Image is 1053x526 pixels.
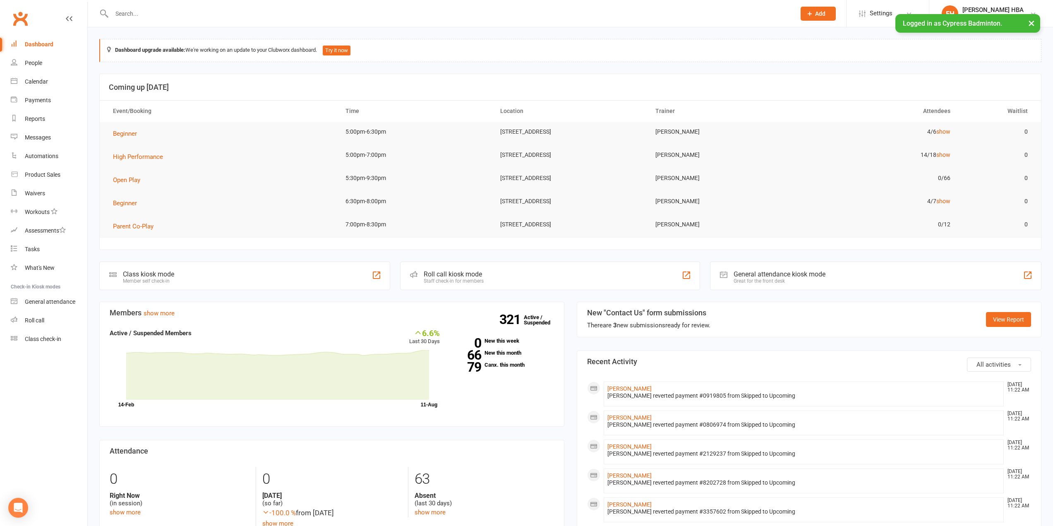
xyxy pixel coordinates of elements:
[1003,411,1031,422] time: [DATE] 11:22 AM
[613,322,617,329] strong: 3
[25,209,50,215] div: Workouts
[10,8,31,29] a: Clubworx
[262,467,402,492] div: 0
[262,509,296,517] span: -100.0 %
[110,447,554,455] h3: Attendance
[113,198,143,208] button: Beginner
[803,192,958,211] td: 4/7
[110,492,249,507] div: (in session)
[648,122,803,142] td: [PERSON_NAME]
[338,215,493,234] td: 7:00pm-8:30pm
[25,134,51,141] div: Messages
[25,78,48,85] div: Calendar
[1003,469,1031,480] time: [DATE] 11:22 AM
[123,278,174,284] div: Member self check-in
[493,215,648,234] td: [STREET_ADDRESS]
[262,492,402,507] div: (so far)
[123,270,174,278] div: Class kiosk mode
[11,293,87,311] a: General attendance kiosk mode
[452,362,554,367] a: 79Canx. this month
[734,270,825,278] div: General attendance kiosk mode
[11,72,87,91] a: Calendar
[25,60,42,66] div: People
[493,145,648,165] td: [STREET_ADDRESS]
[25,227,66,234] div: Assessments
[25,336,61,342] div: Class check-in
[452,337,481,349] strong: 0
[903,19,1002,27] span: Logged in as Cypress Badminton.
[113,130,137,137] span: Beginner
[958,101,1035,122] th: Waitlist
[113,221,159,231] button: Parent Co-Play
[25,190,45,197] div: Waivers
[113,199,137,207] span: Beginner
[958,145,1035,165] td: 0
[958,215,1035,234] td: 0
[338,168,493,188] td: 5:30pm-9:30pm
[99,39,1041,62] div: We're working on an update to your Clubworx dashboard.
[25,97,51,103] div: Payments
[493,168,648,188] td: [STREET_ADDRESS]
[870,4,892,23] span: Settings
[524,308,560,331] a: 321Active / Suspended
[11,330,87,348] a: Class kiosk mode
[409,328,440,337] div: 6.6%
[110,492,249,500] strong: Right Now
[967,358,1031,372] button: All activities
[106,101,338,122] th: Event/Booking
[113,152,169,162] button: High Performance
[11,91,87,110] a: Payments
[338,101,493,122] th: Time
[25,115,45,122] div: Reports
[1003,498,1031,509] time: [DATE] 11:22 AM
[11,203,87,221] a: Workouts
[803,168,958,188] td: 0/66
[493,122,648,142] td: [STREET_ADDRESS]
[113,129,143,139] button: Beginner
[986,312,1031,327] a: View Report
[262,492,402,500] strong: [DATE]
[607,501,652,508] a: [PERSON_NAME]
[109,83,1032,91] h3: Coming up [DATE]
[936,198,950,204] a: show
[499,313,524,326] strong: 321
[262,507,402,519] div: from [DATE]
[976,361,1011,368] span: All activities
[452,350,554,355] a: 66New this month
[1003,440,1031,451] time: [DATE] 11:22 AM
[409,328,440,346] div: Last 30 Days
[25,298,75,305] div: General attendance
[25,264,55,271] div: What's New
[648,215,803,234] td: [PERSON_NAME]
[648,168,803,188] td: [PERSON_NAME]
[452,349,481,361] strong: 66
[110,509,141,516] a: show more
[942,5,958,22] div: FH
[113,153,163,161] span: High Performance
[1003,382,1031,393] time: [DATE] 11:22 AM
[607,472,652,479] a: [PERSON_NAME]
[11,311,87,330] a: Roll call
[11,240,87,259] a: Tasks
[587,358,1031,366] h3: Recent Activity
[113,176,140,184] span: Open Play
[936,128,950,135] a: show
[587,309,710,317] h3: New "Contact Us" form submissions
[958,168,1035,188] td: 0
[11,221,87,240] a: Assessments
[803,145,958,165] td: 14/18
[415,492,554,500] strong: Absent
[607,443,652,450] a: [PERSON_NAME]
[1024,14,1039,32] button: ×
[11,54,87,72] a: People
[607,414,652,421] a: [PERSON_NAME]
[803,122,958,142] td: 4/6
[734,278,825,284] div: Great for the front desk
[648,101,803,122] th: Trainer
[338,192,493,211] td: 6:30pm-8:00pm
[424,270,484,278] div: Roll call kiosk mode
[648,192,803,211] td: [PERSON_NAME]
[493,101,648,122] th: Location
[607,450,1000,457] div: [PERSON_NAME] reverted payment #2129237 from Skipped to Upcoming
[11,35,87,54] a: Dashboard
